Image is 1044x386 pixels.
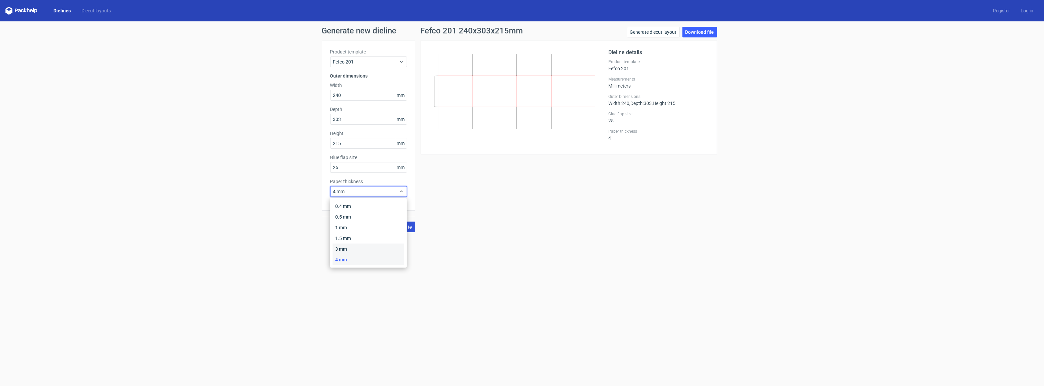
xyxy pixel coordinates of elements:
[627,27,680,37] a: Generate diecut layout
[333,201,404,212] div: 0.4 mm
[333,233,404,244] div: 1.5 mm
[609,77,709,89] div: Millimeters
[330,73,407,79] h3: Outer dimensions
[682,27,717,37] a: Download file
[421,27,523,35] h1: Fefco 201 240x303x215mm
[330,82,407,89] label: Width
[609,111,709,123] div: 25
[48,7,76,14] a: Dielines
[395,90,407,100] span: mm
[609,101,630,106] span: Width : 240
[395,138,407,148] span: mm
[609,77,709,82] label: Measurements
[609,129,709,141] div: 4
[609,111,709,117] label: Glue flap size
[330,48,407,55] label: Product template
[609,129,709,134] label: Paper thickness
[333,244,404,254] div: 3 mm
[609,94,709,99] label: Outer Dimensions
[395,114,407,124] span: mm
[652,101,676,106] span: , Height : 215
[333,188,399,195] span: 4 mm
[395,162,407,172] span: mm
[76,7,116,14] a: Diecut layouts
[609,48,709,56] h2: Dieline details
[322,27,722,35] h1: Generate new dieline
[609,59,709,71] div: Fefco 201
[1015,7,1039,14] a: Log in
[330,106,407,113] label: Depth
[333,58,399,65] span: Fefco 201
[330,130,407,137] label: Height
[333,212,404,222] div: 0.5 mm
[988,7,1015,14] a: Register
[330,154,407,161] label: Glue flap size
[609,59,709,65] label: Product template
[333,254,404,265] div: 4 mm
[333,222,404,233] div: 1 mm
[630,101,652,106] span: , Depth : 303
[330,178,407,185] label: Paper thickness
